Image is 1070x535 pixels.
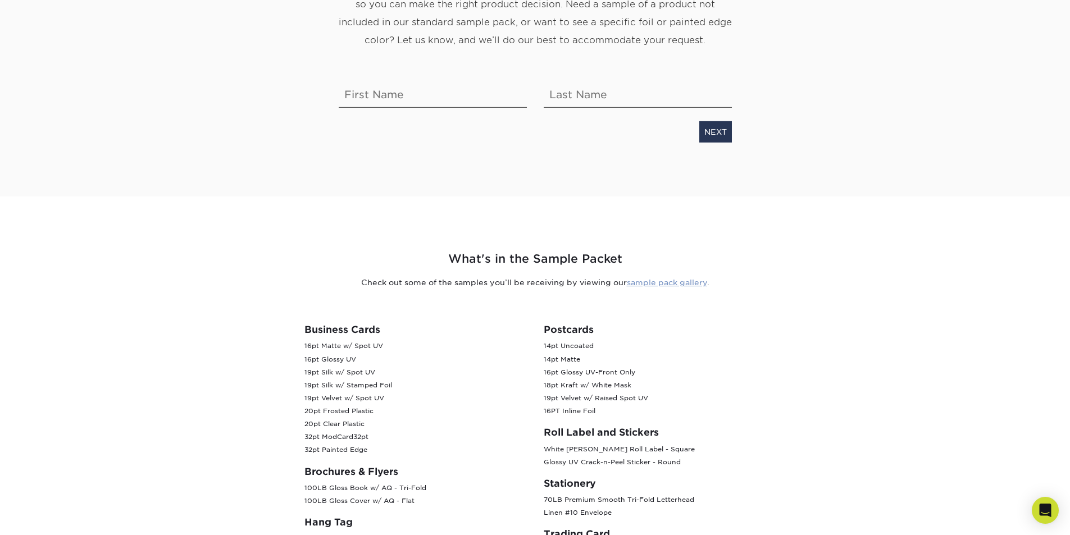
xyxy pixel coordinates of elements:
h3: Hang Tag [304,516,527,528]
p: White [PERSON_NAME] Roll Label - Square Glossy UV Crack-n-Peel Sticker - Round [544,443,766,469]
h3: Roll Label and Stickers [544,427,766,438]
p: 70LB Premium Smooth Tri-Fold Letterhead Linen #10 Envelope [544,493,766,519]
h3: Brochures & Flyers [304,466,527,477]
h3: Business Cards [304,324,527,335]
p: 16pt Matte w/ Spot UV 16pt Glossy UV 19pt Silk w/ Spot UV 19pt Silk w/ Stamped Foil 19pt Velvet w... [304,340,527,456]
a: NEXT [699,121,732,143]
div: Open Intercom Messenger [1032,497,1059,524]
a: sample pack gallery [627,278,707,287]
h3: Postcards [544,324,766,335]
p: Check out some of the samples you’ll be receiving by viewing our . [207,277,864,288]
h3: Stationery [544,478,766,489]
p: 14pt Uncoated 14pt Matte 16pt Glossy UV-Front Only 18pt Kraft w/ White Mask 19pt Velvet w/ Raised... [544,340,766,418]
p: 100LB Gloss Book w/ AQ - Tri-Fold 100LB Gloss Cover w/ AQ - Flat [304,482,527,507]
h2: What's in the Sample Packet [207,250,864,268]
